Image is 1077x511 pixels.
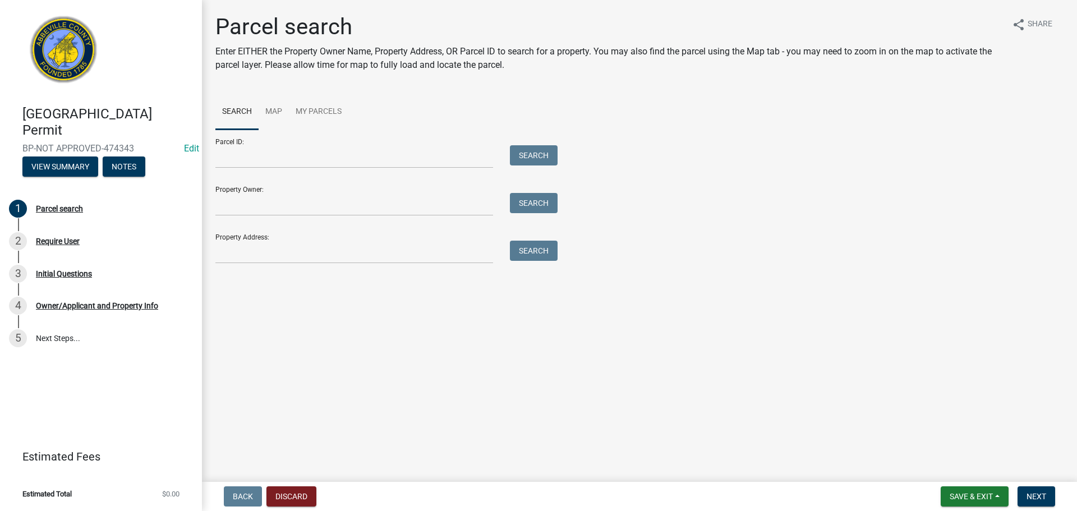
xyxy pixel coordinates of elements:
[22,163,98,172] wm-modal-confirm: Summary
[510,193,558,213] button: Search
[1003,13,1061,35] button: shareShare
[1012,18,1025,31] i: share
[103,156,145,177] button: Notes
[1018,486,1055,507] button: Next
[36,302,158,310] div: Owner/Applicant and Property Info
[1028,18,1052,31] span: Share
[233,492,253,501] span: Back
[941,486,1009,507] button: Save & Exit
[1027,492,1046,501] span: Next
[36,205,83,213] div: Parcel search
[9,265,27,283] div: 3
[36,237,80,245] div: Require User
[103,163,145,172] wm-modal-confirm: Notes
[510,145,558,165] button: Search
[215,45,1003,72] p: Enter EITHER the Property Owner Name, Property Address, OR Parcel ID to search for a property. Yo...
[224,486,262,507] button: Back
[266,486,316,507] button: Discard
[950,492,993,501] span: Save & Exit
[9,445,184,468] a: Estimated Fees
[9,200,27,218] div: 1
[9,329,27,347] div: 5
[22,143,179,154] span: BP-NOT APPROVED-474343
[22,12,105,94] img: Abbeville County, South Carolina
[184,143,199,154] wm-modal-confirm: Edit Application Number
[22,156,98,177] button: View Summary
[184,143,199,154] a: Edit
[510,241,558,261] button: Search
[9,232,27,250] div: 2
[9,297,27,315] div: 4
[259,94,289,130] a: Map
[22,106,193,139] h4: [GEOGRAPHIC_DATA] Permit
[36,270,92,278] div: Initial Questions
[289,94,348,130] a: My Parcels
[22,490,72,498] span: Estimated Total
[215,94,259,130] a: Search
[162,490,179,498] span: $0.00
[215,13,1003,40] h1: Parcel search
